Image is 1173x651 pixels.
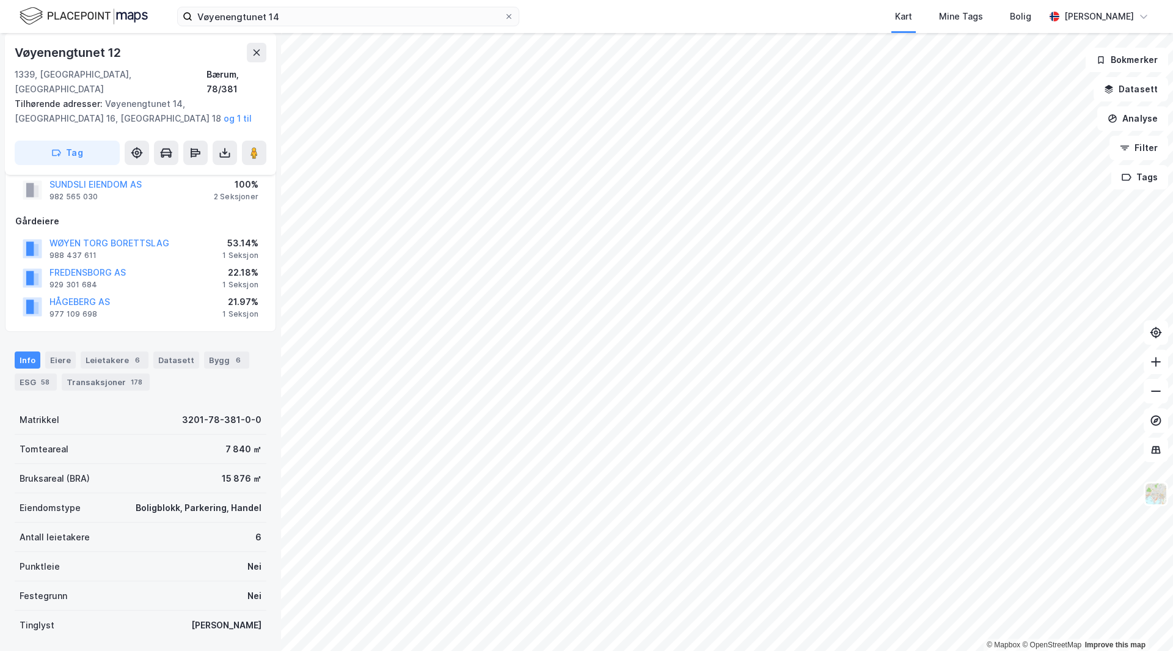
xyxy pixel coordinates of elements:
div: 178 [128,376,145,388]
img: Z [1144,482,1168,506]
div: [PERSON_NAME] [191,618,261,633]
div: Transaksjoner [62,373,150,391]
div: 6 [131,354,144,366]
div: 15 876 ㎡ [222,471,261,486]
div: Eiere [45,351,76,369]
div: 7 840 ㎡ [225,442,261,457]
div: Eiendomstype [20,501,81,515]
div: Punktleie [20,559,60,574]
div: Datasett [153,351,199,369]
div: Tinglyst [20,618,54,633]
div: Nei [247,589,261,603]
button: Datasett [1094,77,1168,101]
div: Bolig [1010,9,1031,24]
div: Vøyenengtunet 12 [15,43,123,62]
div: Boligblokk, Parkering, Handel [136,501,261,515]
div: Nei [247,559,261,574]
input: Søk på adresse, matrikkel, gårdeiere, leietakere eller personer [192,7,504,26]
button: Bokmerker [1086,48,1168,72]
div: 1 Seksjon [222,251,258,260]
button: Tag [15,141,120,165]
div: Festegrunn [20,589,67,603]
div: 100% [214,177,258,192]
img: logo.f888ab2527a4732fd821a326f86c7f29.svg [20,6,148,27]
div: 21.97% [222,295,258,309]
div: 2 Seksjoner [214,192,258,202]
div: 22.18% [222,265,258,280]
div: 977 109 698 [49,309,97,319]
div: 982 565 030 [49,192,98,202]
div: Bygg [204,351,249,369]
div: Info [15,351,40,369]
a: OpenStreetMap [1022,641,1081,649]
div: Vøyenengtunet 14, [GEOGRAPHIC_DATA] 16, [GEOGRAPHIC_DATA] 18 [15,97,257,126]
div: 1 Seksjon [222,280,258,290]
div: Antall leietakere [20,530,90,545]
div: Bærum, 78/381 [206,67,266,97]
div: 58 [38,376,52,388]
span: Tilhørende adresser: [15,98,105,109]
div: ESG [15,373,57,391]
button: Analyse [1097,106,1168,131]
a: Improve this map [1085,641,1146,649]
div: Kart [895,9,912,24]
div: 929 301 684 [49,280,97,290]
div: Bruksareal (BRA) [20,471,90,486]
div: Matrikkel [20,413,59,427]
div: [PERSON_NAME] [1064,9,1134,24]
div: 6 [255,530,261,545]
div: Leietakere [81,351,148,369]
div: Gårdeiere [15,214,266,229]
div: Tomteareal [20,442,68,457]
button: Filter [1109,136,1168,160]
iframe: Chat Widget [1112,592,1173,651]
div: 988 437 611 [49,251,97,260]
div: 6 [232,354,244,366]
div: 1 Seksjon [222,309,258,319]
div: 53.14% [222,236,258,251]
div: 1339, [GEOGRAPHIC_DATA], [GEOGRAPHIC_DATA] [15,67,206,97]
button: Tags [1111,165,1168,189]
div: 3201-78-381-0-0 [182,413,261,427]
a: Mapbox [987,641,1020,649]
div: Mine Tags [939,9,983,24]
